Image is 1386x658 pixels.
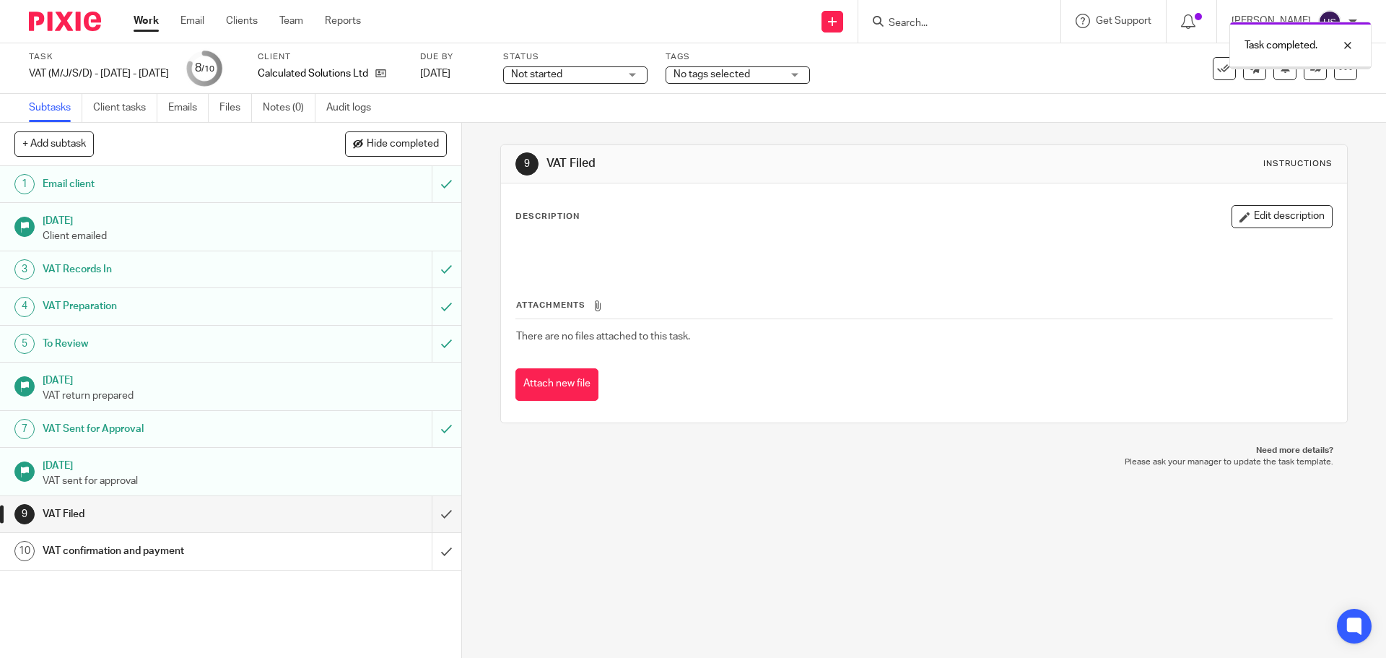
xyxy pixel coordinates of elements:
a: Clients [226,14,258,28]
a: Team [279,14,303,28]
span: There are no files attached to this task. [516,332,690,342]
h1: [DATE] [43,370,447,388]
a: Files [219,94,252,122]
p: Need more details? [515,445,1333,456]
a: Emails [168,94,209,122]
img: svg%3E [1318,10,1341,33]
label: Client [258,51,402,63]
div: Instructions [1263,158,1333,170]
label: Tags [666,51,810,63]
p: Please ask your manager to update the task template. [515,456,1333,468]
h1: VAT Filed [43,503,292,525]
div: 7 [14,419,35,439]
p: Client emailed [43,229,447,243]
div: 9 [515,152,539,176]
div: VAT (M/J/S/D) - [DATE] - [DATE] [29,66,169,81]
h1: Email client [43,173,292,195]
a: Reports [325,14,361,28]
span: Hide completed [367,139,439,150]
a: Audit logs [326,94,382,122]
h1: VAT Records In [43,259,292,280]
span: Not started [511,69,562,79]
label: Status [503,51,648,63]
div: 10 [14,541,35,561]
p: Description [515,211,580,222]
h1: VAT confirmation and payment [43,540,292,562]
label: Task [29,51,169,63]
span: Attachments [516,301,585,309]
h1: [DATE] [43,210,447,228]
div: 9 [14,504,35,524]
h1: VAT Preparation [43,295,292,317]
p: Calculated Solutions Ltd [258,66,368,81]
a: Email [180,14,204,28]
a: Subtasks [29,94,82,122]
span: No tags selected [674,69,750,79]
label: Due by [420,51,485,63]
a: Notes (0) [263,94,315,122]
small: /10 [201,65,214,73]
h1: [DATE] [43,455,447,473]
div: 4 [14,297,35,317]
a: Client tasks [93,94,157,122]
p: VAT sent for approval [43,474,447,488]
a: Work [134,14,159,28]
h1: To Review [43,333,292,355]
button: Edit description [1232,205,1333,228]
button: Hide completed [345,131,447,156]
img: Pixie [29,12,101,31]
h1: VAT Filed [546,156,955,171]
div: 1 [14,174,35,194]
div: 3 [14,259,35,280]
div: 8 [195,60,214,77]
div: 5 [14,334,35,354]
div: VAT (M/J/S/D) - June - August, 2025 [29,66,169,81]
span: [DATE] [420,69,450,79]
button: + Add subtask [14,131,94,156]
p: VAT return prepared [43,389,447,403]
button: Attach new file [515,368,598,401]
h1: VAT Sent for Approval [43,418,292,440]
p: Task completed. [1245,38,1317,53]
